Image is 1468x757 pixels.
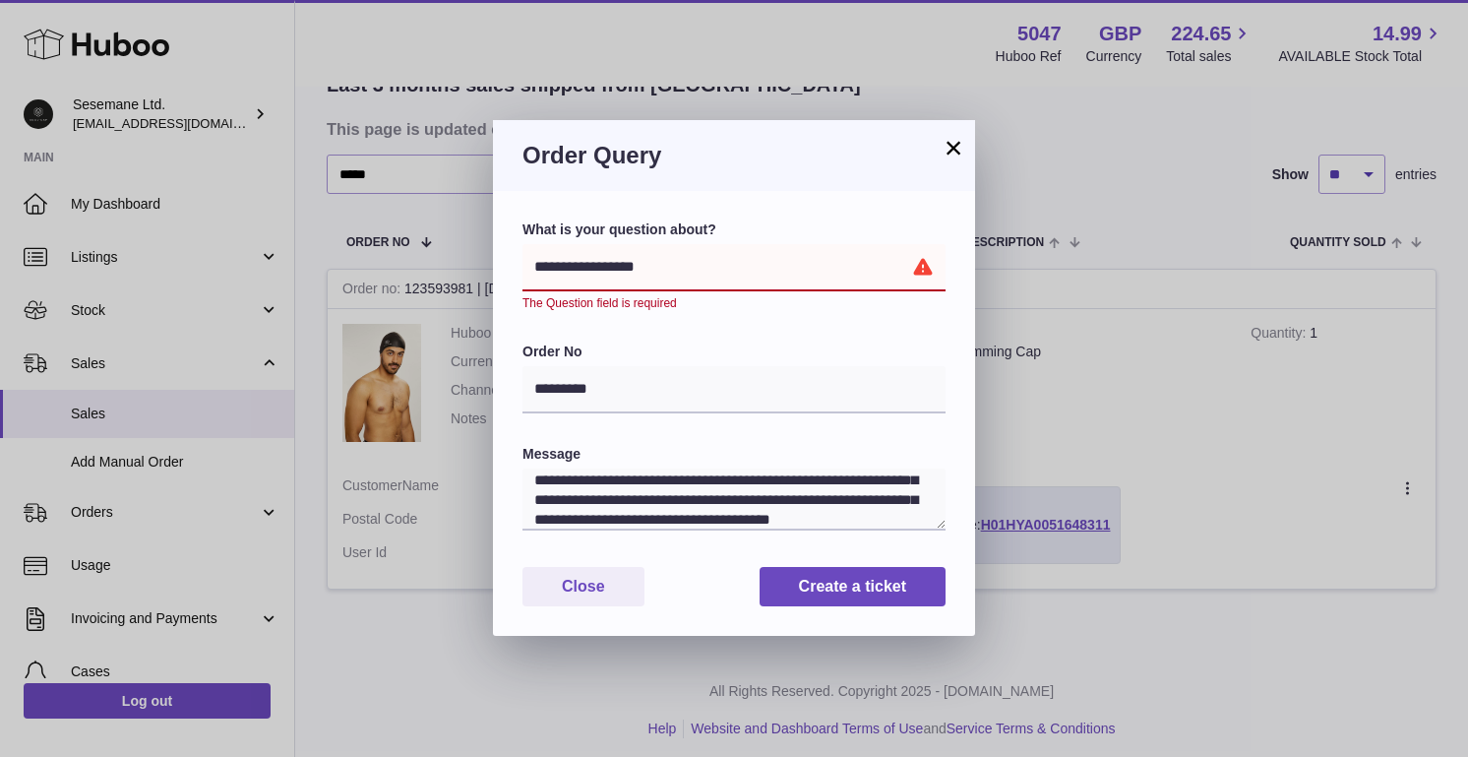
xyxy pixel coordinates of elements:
div: The Question field is required [522,295,946,311]
button: × [942,136,965,159]
button: Create a ticket [760,567,946,607]
h3: Order Query [522,140,946,171]
label: Order No [522,343,946,361]
label: What is your question about? [522,221,946,239]
label: Message [522,445,946,464]
button: Close [522,567,644,607]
